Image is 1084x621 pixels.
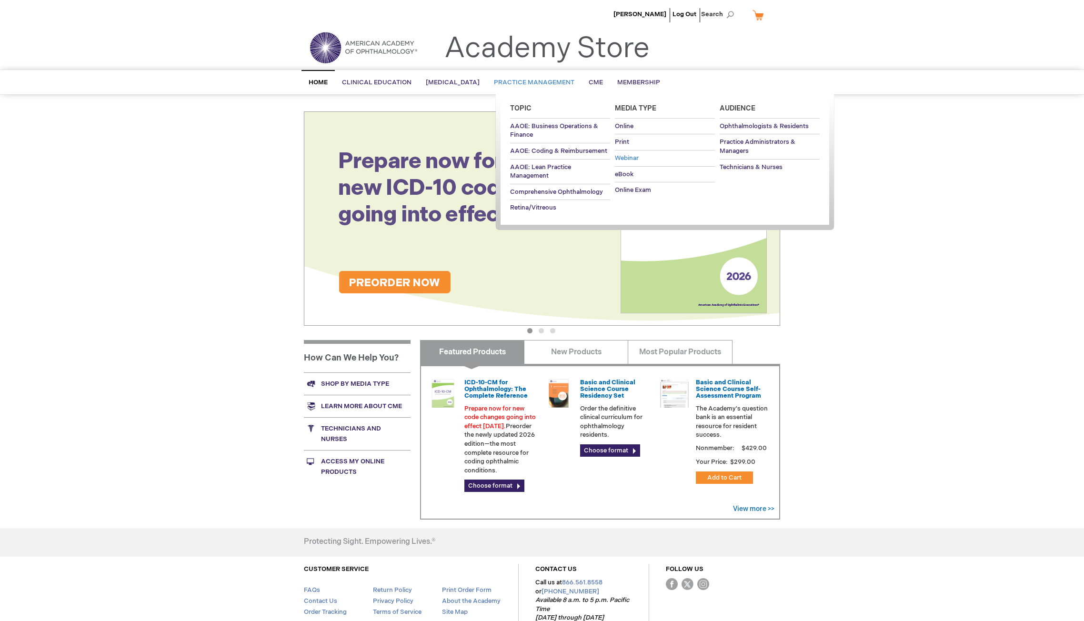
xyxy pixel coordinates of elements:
img: Facebook [666,578,678,590]
span: Clinical Education [342,79,412,86]
img: 02850963u_47.png [544,379,573,408]
a: ICD-10-CM for Ophthalmology: The Complete Reference [464,379,528,400]
a: 866.561.8558 [562,579,602,586]
a: [PHONE_NUMBER] [542,588,599,595]
button: 1 of 3 [527,328,532,333]
span: Webinar [615,154,639,162]
a: Learn more about CME [304,395,411,417]
a: New Products [524,340,628,364]
a: Site Map [442,608,468,616]
span: Print [615,138,629,146]
button: 3 of 3 [550,328,555,333]
span: Audience [720,104,755,112]
a: Return Policy [373,586,412,594]
a: Most Popular Products [628,340,732,364]
a: Technicians and nurses [304,417,411,450]
p: Preorder the newly updated 2026 edition—the most complete resource for coding ophthalmic conditions. [464,404,537,475]
span: Practice Management [494,79,574,86]
span: Practice Administrators & Managers [720,138,795,155]
h1: How Can We Help You? [304,340,411,372]
p: Order the definitive clinical curriculum for ophthalmology residents. [580,404,652,440]
strong: Nonmember: [696,442,734,454]
a: About the Academy [442,597,501,605]
span: Add to Cart [707,474,742,481]
span: Online Exam [615,186,651,194]
a: FAQs [304,586,320,594]
a: Choose format [464,480,524,492]
strong: Your Price: [696,458,728,466]
a: Log Out [672,10,696,18]
span: Home [309,79,328,86]
a: Order Tracking [304,608,347,616]
a: Basic and Clinical Science Course Residency Set [580,379,635,400]
a: CUSTOMER SERVICE [304,565,369,573]
img: instagram [697,578,709,590]
img: bcscself_20.jpg [660,379,689,408]
img: Twitter [682,578,693,590]
button: 2 of 3 [539,328,544,333]
span: Comprehensive Ophthalmology [510,188,603,196]
a: Featured Products [420,340,524,364]
a: View more >> [733,505,774,513]
a: Academy Store [444,31,650,66]
a: Privacy Policy [373,597,413,605]
a: Basic and Clinical Science Course Self-Assessment Program [696,379,761,400]
span: $299.00 [729,458,757,466]
a: Access My Online Products [304,450,411,483]
a: Print Order Form [442,586,492,594]
span: [MEDICAL_DATA] [426,79,480,86]
span: Ophthalmologists & Residents [720,122,809,130]
span: Technicians & Nurses [720,163,783,171]
font: Prepare now for new code changes going into effect [DATE]. [464,405,536,430]
span: Media Type [615,104,656,112]
p: The Academy's question bank is an essential resource for resident success. [696,404,768,440]
span: eBook [615,170,633,178]
span: CME [589,79,603,86]
span: Search [701,5,737,24]
span: Retina/Vitreous [510,204,556,211]
a: Terms of Service [373,608,422,616]
a: Choose format [580,444,640,457]
img: 0120008u_42.png [429,379,457,408]
a: CONTACT US [535,565,577,573]
a: FOLLOW US [666,565,703,573]
span: AAOE: Lean Practice Management [510,163,571,180]
span: Membership [617,79,660,86]
a: Contact Us [304,597,337,605]
a: Shop by media type [304,372,411,395]
span: $429.00 [740,444,768,452]
button: Add to Cart [696,471,753,484]
span: AAOE: Business Operations & Finance [510,122,598,139]
span: AAOE: Coding & Reimbursement [510,147,607,155]
span: Online [615,122,633,130]
span: Topic [510,104,532,112]
a: [PERSON_NAME] [613,10,666,18]
h4: Protecting Sight. Empowering Lives.® [304,538,435,546]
